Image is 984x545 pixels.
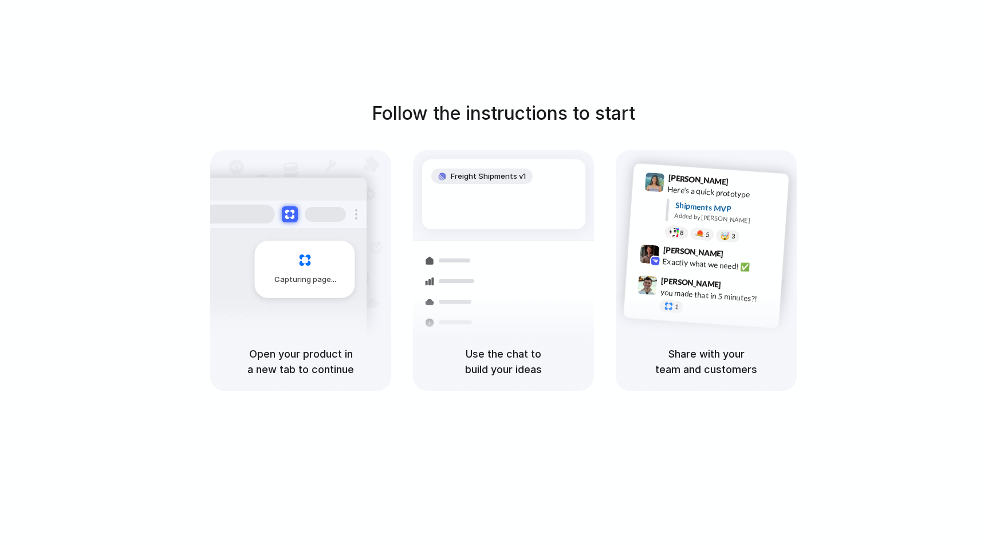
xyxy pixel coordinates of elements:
span: 9:41 AM [732,177,755,191]
div: Here's a quick prototype [667,183,782,203]
div: Shipments MVP [675,199,781,218]
div: Added by [PERSON_NAME] [674,211,780,228]
span: 9:42 AM [727,249,750,262]
span: 5 [706,232,710,238]
div: 🤯 [721,232,730,240]
h5: Use the chat to build your ideas [427,346,580,377]
span: Freight Shipments v1 [451,171,526,182]
h1: Follow the instructions to start [372,100,635,127]
h5: Share with your team and customers [629,346,783,377]
span: Capturing page [274,274,338,285]
div: Exactly what we need! ✅ [662,255,777,275]
span: 1 [675,304,679,310]
h5: Open your product in a new tab to continue [224,346,377,377]
span: 8 [680,230,684,236]
span: [PERSON_NAME] [663,244,723,260]
span: 3 [731,233,735,240]
span: [PERSON_NAME] [661,275,722,291]
div: you made that in 5 minutes?! [660,286,774,305]
span: [PERSON_NAME] [668,171,729,188]
span: 9:47 AM [725,280,748,293]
